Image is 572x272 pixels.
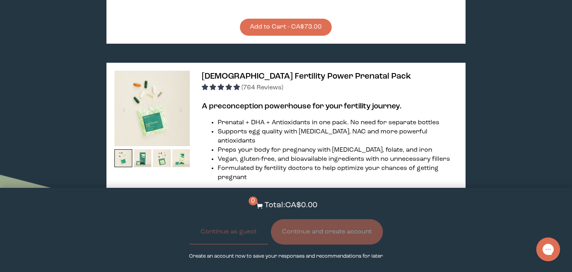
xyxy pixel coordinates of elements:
span: 4.95 stars [202,85,242,91]
button: Add to Cart - CA$73.00 [240,19,332,36]
strong: A preconception powerhouse for your fertility journey. [202,102,402,110]
img: thumbnail image [114,71,190,146]
li: Formulated by fertility doctors to help optimize your chances of getting pregnant [218,164,458,182]
p: Total: CA$0.00 [265,200,317,211]
iframe: Gorgias live chat messenger [532,235,564,264]
img: thumbnail image [172,149,190,167]
button: Continue and create account [271,219,383,245]
img: thumbnail image [114,149,132,167]
p: Create an account now to save your responses and recommendations for later [189,253,383,260]
span: [DEMOGRAPHIC_DATA] Fertility Power Prenatal Pack [202,72,411,81]
li: Vegan, gluten-free, and bioavailable ingredients with no unnecessary fillers [218,155,458,164]
li: Supports egg quality with [MEDICAL_DATA], NAC and more powerful antioxidants [218,127,458,146]
li: Prenatal + DHA + Antioxidants in one pack. No need for separate bottles [218,118,458,127]
button: Continue as guest [189,219,268,245]
span: (764 Reviews) [242,85,283,91]
img: thumbnail image [134,149,152,167]
li: Preps your body for pregnancy with [MEDICAL_DATA], folate, and iron [218,146,458,155]
img: thumbnail image [153,149,171,167]
span: 0 [249,197,257,205]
